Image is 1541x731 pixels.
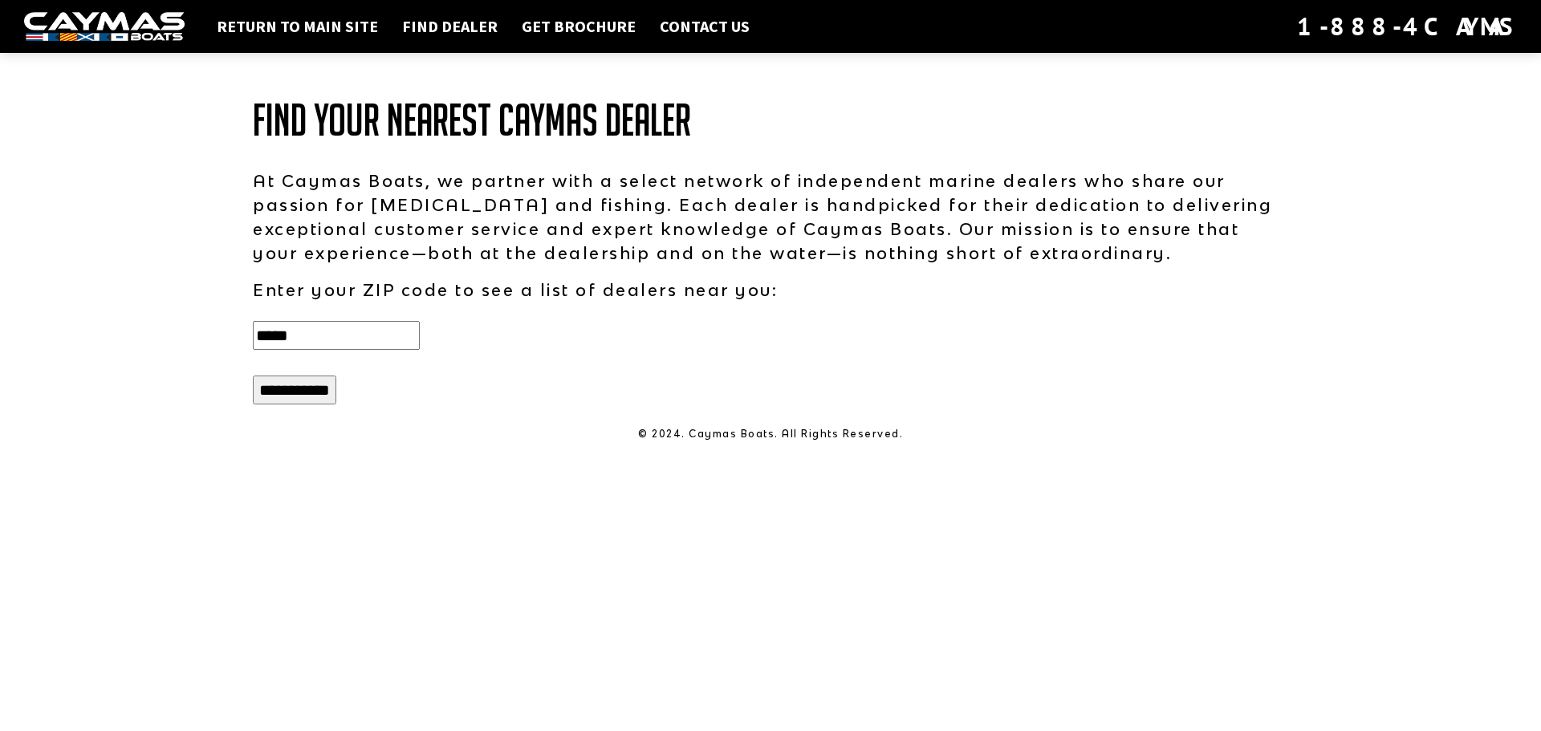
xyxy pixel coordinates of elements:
[514,16,644,37] a: Get Brochure
[652,16,758,37] a: Contact Us
[24,12,185,42] img: white-logo-c9c8dbefe5ff5ceceb0f0178aa75bf4bb51f6bca0971e226c86eb53dfe498488.png
[1297,9,1517,44] div: 1-888-4CAYMAS
[253,169,1288,265] p: At Caymas Boats, we partner with a select network of independent marine dealers who share our pas...
[253,96,1288,144] h1: Find Your Nearest Caymas Dealer
[253,278,1288,302] p: Enter your ZIP code to see a list of dealers near you:
[209,16,386,37] a: Return to main site
[253,427,1288,441] p: © 2024. Caymas Boats. All Rights Reserved.
[394,16,506,37] a: Find Dealer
